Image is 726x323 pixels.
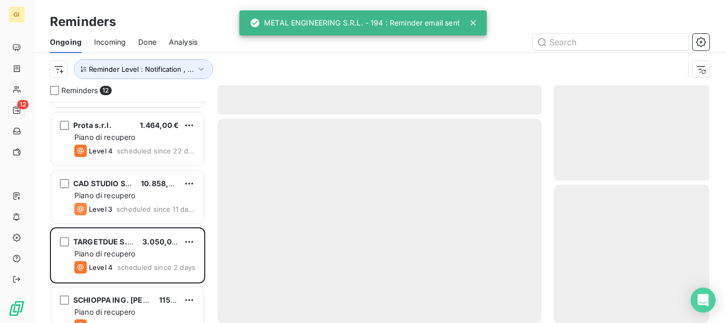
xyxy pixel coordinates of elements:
[117,263,195,272] span: scheduled since 2 days
[73,179,142,188] span: CAD STUDIO S.R.L.
[17,100,29,109] span: 12
[74,59,213,79] button: Reminder Level : Notification , ...
[50,12,116,31] h3: Reminders
[89,65,194,73] span: Reminder Level : Notification , ...
[691,288,716,313] div: Open Intercom Messenger
[89,147,113,155] span: Level 4
[74,191,136,200] span: Piano di recupero
[89,205,112,213] span: Level 3
[141,179,185,188] span: 10.858,00 €
[117,147,195,155] span: scheduled since 22 days
[50,37,82,47] span: Ongoing
[61,85,98,96] span: Reminders
[169,37,197,47] span: Analysis
[100,86,111,95] span: 12
[73,121,112,130] span: Prota s.r.l.
[50,102,205,323] div: grid
[116,205,195,213] span: scheduled since 11 days
[8,300,25,317] img: Logo LeanPay
[74,307,136,316] span: Piano di recupero
[533,34,689,50] input: Search
[74,249,136,258] span: Piano di recupero
[138,37,156,47] span: Done
[89,263,113,272] span: Level 4
[74,133,136,141] span: Piano di recupero
[73,295,193,304] span: SCHIOPPA ING. [PERSON_NAME]
[249,14,460,32] div: METAL ENGINEERING S.R.L. - 194 : Reminder email sent
[8,6,25,23] div: GI
[159,295,189,304] span: 115,90 €
[142,237,183,246] span: 3.050,00 €
[73,237,141,246] span: TARGETDUE S.R.L.
[140,121,179,130] span: 1.464,00 €
[94,37,126,47] span: Incoming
